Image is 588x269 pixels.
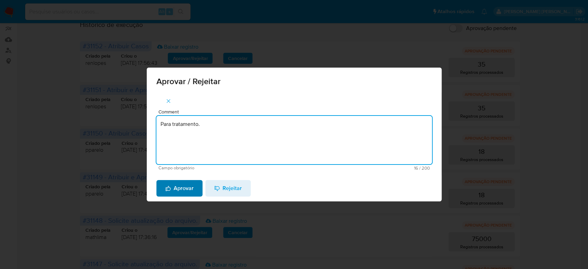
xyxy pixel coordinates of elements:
[156,180,203,197] button: Aprovar
[158,166,294,170] span: Campo obrigatório
[156,77,432,86] span: Aprovar / Rejeitar
[165,181,194,196] span: Aprovar
[156,116,432,164] textarea: Para tratamento.
[214,181,242,196] span: Rejeitar
[158,109,434,114] span: Comment
[205,180,251,197] button: Rejeitar
[294,166,430,170] span: Máximo 200 caracteres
